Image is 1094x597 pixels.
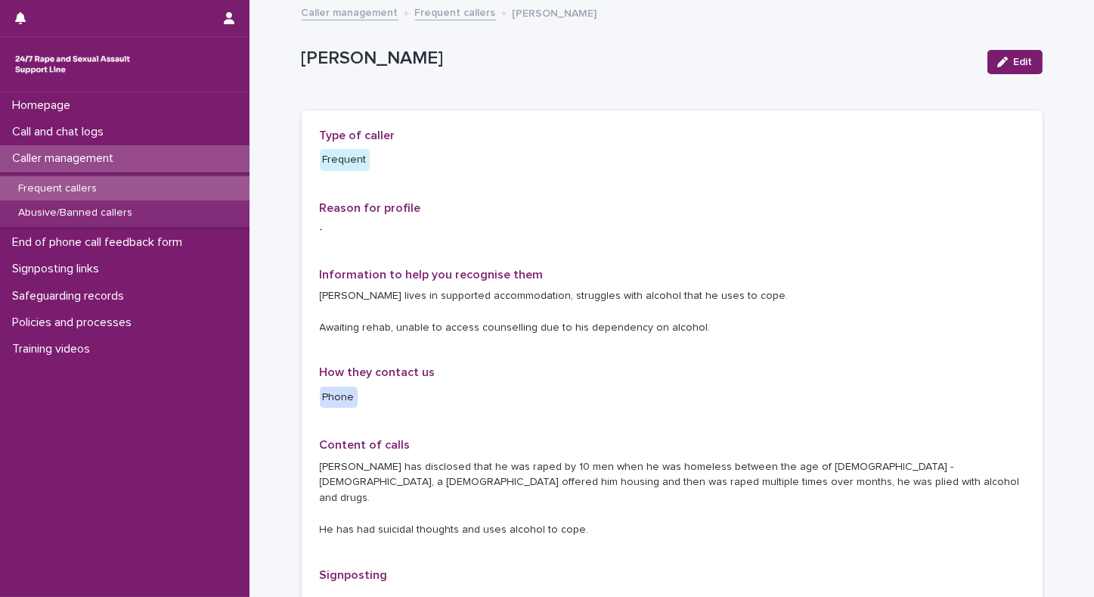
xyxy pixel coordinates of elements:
[6,262,111,276] p: Signposting links
[320,569,388,581] span: Signposting
[320,202,421,214] span: Reason for profile
[6,182,109,195] p: Frequent callers
[6,316,144,330] p: Policies and processes
[6,289,136,303] p: Safeguarding records
[6,98,82,113] p: Homepage
[6,125,116,139] p: Call and chat logs
[6,151,126,166] p: Caller management
[320,366,435,378] span: How they contact us
[1014,57,1033,67] span: Edit
[320,387,358,409] div: Phone
[320,459,1024,538] p: [PERSON_NAME] has disclosed that he was raped by 10 men when he was homeless between the age of [...
[6,342,102,356] p: Training videos
[6,207,144,219] p: Abusive/Banned callers
[320,439,411,451] span: Content of calls
[320,149,370,171] div: Frequent
[12,49,133,79] img: rhQMoQhaT3yELyF149Cw
[320,269,544,281] span: Information to help you recognise them
[987,50,1043,74] button: Edit
[6,235,194,250] p: End of phone call feedback form
[302,48,975,70] p: [PERSON_NAME]
[302,3,398,20] a: Caller management
[415,3,496,20] a: Frequent callers
[320,222,1024,238] p: -
[513,4,597,20] p: [PERSON_NAME]
[320,129,395,141] span: Type of caller
[320,288,1024,335] p: [PERSON_NAME] lives in supported accommodation, struggles with alcohol that he uses to cope. Awai...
